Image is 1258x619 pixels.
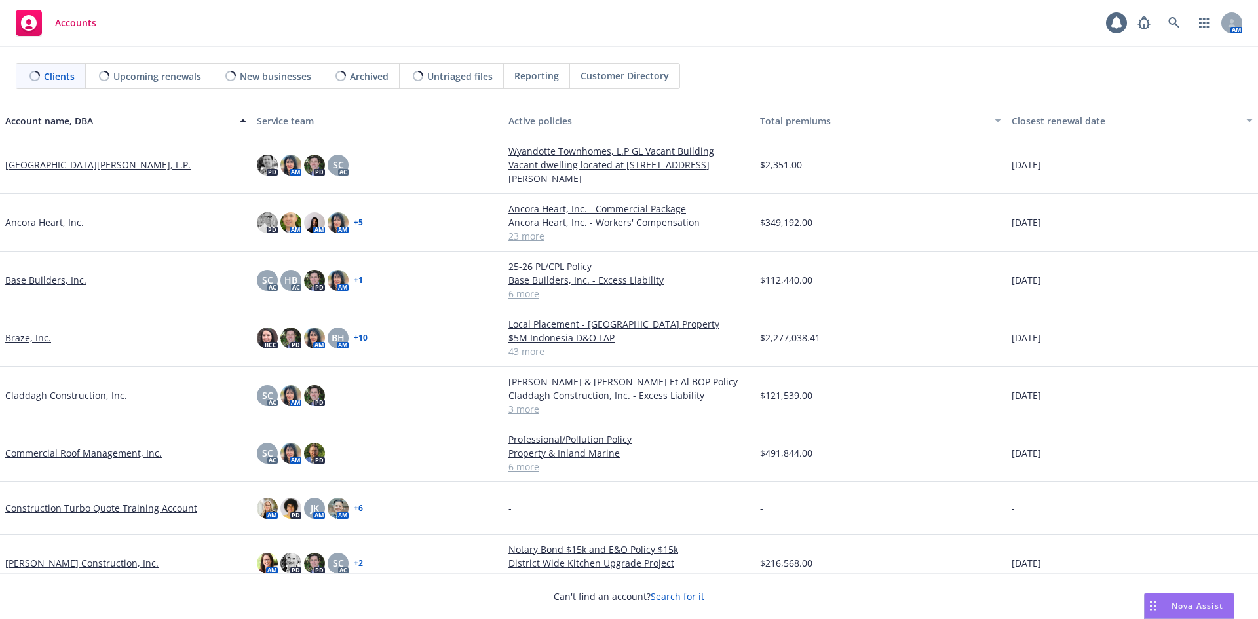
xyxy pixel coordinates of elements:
a: 25-26 PL/CPL Policy [508,259,750,273]
a: Wyandotte Townhomes, L.P GL Vacant Building [508,144,750,158]
a: Vacant dwelling located at [STREET_ADDRESS][PERSON_NAME] [508,158,750,185]
span: SC [333,556,344,570]
span: [DATE] [1012,158,1041,172]
span: Clients [44,69,75,83]
span: BH [332,331,345,345]
span: New businesses [240,69,311,83]
span: [DATE] [1012,273,1041,287]
a: + 2 [354,559,363,567]
a: Accounts [10,5,102,41]
a: Report a Bug [1131,10,1157,36]
span: - [508,501,512,515]
span: [DATE] [1012,331,1041,345]
img: photo [328,212,349,233]
div: Drag to move [1145,593,1161,618]
img: photo [304,553,325,574]
button: Active policies [503,105,755,136]
img: photo [257,498,278,519]
img: photo [257,155,278,176]
a: 23 more [508,229,750,243]
img: photo [304,328,325,348]
span: Reporting [514,69,559,83]
a: Ancora Heart, Inc. - Commercial Package [508,202,750,216]
a: Construction Turbo Quote Training Account [5,501,197,515]
img: photo [280,385,301,406]
img: photo [328,270,349,291]
img: photo [257,212,278,233]
button: Service team [252,105,503,136]
span: [DATE] [1012,388,1041,402]
button: Closest renewal date [1006,105,1258,136]
a: Claddagh Construction, Inc. [5,388,127,402]
a: Professional/Pollution Policy [508,432,750,446]
span: SC [262,388,273,402]
a: + 6 [354,504,363,512]
img: photo [304,155,325,176]
img: photo [280,498,301,519]
img: photo [280,443,301,464]
span: $121,539.00 [760,388,812,402]
a: Base Builders, Inc. - Excess Liability [508,273,750,287]
a: [PERSON_NAME] Construction, Inc. [5,556,159,570]
span: [DATE] [1012,446,1041,460]
div: Total premiums [760,114,987,128]
img: photo [257,328,278,348]
span: SC [262,446,273,460]
div: Active policies [508,114,750,128]
a: Notary Bond $15k and E&O Policy $15k [508,542,750,556]
a: + 1 [354,276,363,284]
a: 3 more [508,402,750,416]
a: Commercial Roof Management, Inc. [5,446,162,460]
span: $216,568.00 [760,556,812,570]
div: Closest renewal date [1012,114,1238,128]
span: [DATE] [1012,556,1041,570]
span: HB [284,273,297,287]
span: [DATE] [1012,216,1041,229]
a: Base Builders, Inc. [5,273,86,287]
span: Customer Directory [581,69,669,83]
img: photo [304,443,325,464]
span: $112,440.00 [760,273,812,287]
div: Account name, DBA [5,114,232,128]
a: [PERSON_NAME] & [PERSON_NAME] Et Al BOP Policy [508,375,750,388]
span: Untriaged files [427,69,493,83]
span: Accounts [55,18,96,28]
a: Braze, Inc. [5,331,51,345]
a: Ancora Heart, Inc. - Workers' Compensation [508,216,750,229]
a: 6 more [508,460,750,474]
span: $491,844.00 [760,446,812,460]
a: Ancora Heart, Inc. [5,216,84,229]
a: Local Placement - [GEOGRAPHIC_DATA] Property [508,317,750,331]
span: Upcoming renewals [113,69,201,83]
a: 43 more [508,345,750,358]
button: Nova Assist [1144,593,1234,619]
img: photo [304,212,325,233]
img: photo [304,270,325,291]
a: Search [1161,10,1187,36]
span: $349,192.00 [760,216,812,229]
img: photo [304,385,325,406]
a: District Wide Kitchen Upgrade Project [508,556,750,570]
div: Service team [257,114,498,128]
a: + 10 [354,334,368,342]
span: SC [333,158,344,172]
img: photo [280,212,301,233]
span: JK [311,501,319,515]
span: Nova Assist [1172,600,1223,611]
a: + 5 [354,219,363,227]
img: photo [280,155,301,176]
span: - [1012,501,1015,515]
span: - [760,501,763,515]
img: photo [280,553,301,574]
span: $2,351.00 [760,158,802,172]
img: photo [280,328,301,348]
span: Can't find an account? [554,590,704,603]
span: Archived [350,69,389,83]
img: photo [257,553,278,574]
